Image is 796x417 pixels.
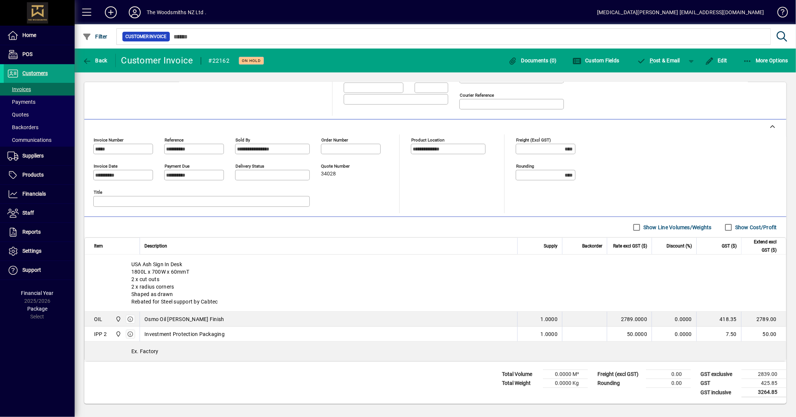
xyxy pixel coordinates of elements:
[4,121,75,134] a: Backorders
[697,379,742,388] td: GST
[4,204,75,222] a: Staff
[235,164,264,169] mat-label: Delivery status
[696,312,741,327] td: 418.35
[22,229,41,235] span: Reports
[7,124,38,130] span: Backorders
[94,242,103,250] span: Item
[4,26,75,45] a: Home
[646,370,691,379] td: 0.00
[4,134,75,146] a: Communications
[544,242,558,250] span: Supply
[4,166,75,184] a: Products
[85,255,786,311] div: USA Ash Sign In Desk 1800L x 700W x 60mmT 2 x cut outs 2 x radius corners Shaped as drawn Rebated...
[4,242,75,261] a: Settings
[22,70,48,76] span: Customers
[543,379,588,388] td: 0.0000 Kg
[705,57,727,63] span: Edit
[21,290,54,296] span: Financial Year
[742,379,786,388] td: 425.85
[7,99,35,105] span: Payments
[99,6,123,19] button: Add
[734,224,777,231] label: Show Cost/Profit
[242,58,261,63] span: On hold
[508,57,557,63] span: Documents (0)
[742,388,786,397] td: 3264.85
[321,164,366,169] span: Quote number
[4,108,75,121] a: Quotes
[650,57,653,63] span: P
[123,6,147,19] button: Profile
[498,370,543,379] td: Total Volume
[7,112,29,118] span: Quotes
[321,171,336,177] span: 34028
[75,54,116,67] app-page-header-button: Back
[742,370,786,379] td: 2839.00
[582,242,602,250] span: Backorder
[746,238,777,254] span: Extend excl GST ($)
[94,190,102,195] mat-label: Title
[741,312,786,327] td: 2789.00
[94,315,103,323] div: OIL
[81,54,109,67] button: Back
[209,55,230,67] div: #22162
[22,191,46,197] span: Financials
[722,242,737,250] span: GST ($)
[22,51,32,57] span: POS
[7,86,31,92] span: Invoices
[411,137,444,143] mat-label: Product location
[144,330,225,338] span: Investment Protection Packaging
[741,54,790,67] button: More Options
[94,137,124,143] mat-label: Invoice number
[594,379,646,388] td: Rounding
[667,242,692,250] span: Discount (%)
[772,1,787,26] a: Knowledge Base
[594,370,646,379] td: Freight (excl GST)
[460,93,494,98] mat-label: Courier Reference
[22,32,36,38] span: Home
[633,54,684,67] button: Post & Email
[4,96,75,108] a: Payments
[22,172,44,178] span: Products
[22,248,41,254] span: Settings
[85,342,786,361] div: Ex. Factory
[94,164,118,169] mat-label: Invoice date
[22,267,41,273] span: Support
[642,224,712,231] label: Show Line Volumes/Weights
[652,327,696,342] td: 0.0000
[516,137,551,143] mat-label: Freight (excl GST)
[4,261,75,280] a: Support
[612,315,647,323] div: 2789.0000
[27,306,47,312] span: Package
[637,57,680,63] span: ost & Email
[144,242,167,250] span: Description
[165,137,184,143] mat-label: Reference
[652,312,696,327] td: 0.0000
[81,30,109,43] button: Filter
[541,315,558,323] span: 1.0000
[613,242,647,250] span: Rate excl GST ($)
[4,147,75,165] a: Suppliers
[147,6,206,18] div: The Woodsmiths NZ Ltd .
[22,210,34,216] span: Staff
[113,315,122,323] span: The Woodsmiths
[113,330,122,338] span: The Woodsmiths
[541,330,558,338] span: 1.0000
[697,370,742,379] td: GST exclusive
[4,83,75,96] a: Invoices
[743,57,789,63] span: More Options
[235,137,250,143] mat-label: Sold by
[741,327,786,342] td: 50.00
[165,164,190,169] mat-label: Payment due
[506,54,559,67] button: Documents (0)
[144,315,224,323] span: Osmo Oil [PERSON_NAME] Finish
[571,54,621,67] button: Custom Fields
[612,330,647,338] div: 50.0000
[543,370,588,379] td: 0.0000 M³
[697,388,742,397] td: GST inclusive
[82,57,107,63] span: Back
[82,34,107,40] span: Filter
[4,223,75,242] a: Reports
[696,327,741,342] td: 7.50
[703,54,729,67] button: Edit
[516,164,534,169] mat-label: Rounding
